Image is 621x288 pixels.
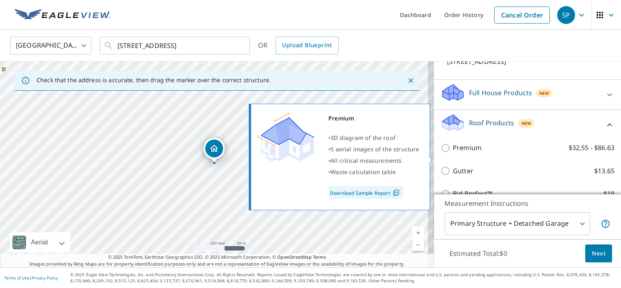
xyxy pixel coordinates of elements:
[330,168,396,176] span: Waste calculation table
[328,113,419,124] div: Premium
[10,34,91,57] div: [GEOGRAPHIC_DATA]
[453,189,492,199] p: Bid Perfect™
[32,275,58,281] a: Privacy Policy
[15,9,111,21] img: EV Logo
[469,88,532,98] p: Full House Products
[313,254,326,260] a: Terms
[557,6,575,24] div: SP
[569,143,614,153] p: $32.55 - $86.63
[328,166,419,178] div: •
[117,34,233,57] input: Search by address or latitude-longitude
[412,239,424,251] a: Current Level 17, Zoom Out
[328,132,419,144] div: •
[4,275,29,281] a: Terms of Use
[604,189,614,199] p: $18
[585,244,612,263] button: Next
[445,199,610,208] p: Measurement Instructions
[330,157,402,164] span: All critical measurements
[10,232,70,253] div: Aerial
[277,254,311,260] a: OpenStreetMap
[37,76,271,84] p: Check that the address is accurate, then drag the marker over the correct structure.
[406,75,416,86] button: Close
[441,113,614,136] div: Roof ProductsNew
[258,37,339,55] div: OR
[330,145,419,153] span: 5 aerial images of the structure
[539,90,549,96] span: New
[330,134,395,142] span: 3D diagram of the roof
[592,249,606,259] span: Next
[282,40,332,50] span: Upload Blueprint
[4,275,58,280] p: |
[276,37,338,55] a: Upload Blueprint
[443,244,514,262] p: Estimated Total: $0
[391,189,402,196] img: Pdf Icon
[447,57,585,66] p: [STREET_ADDRESS]
[328,186,403,199] a: Download Sample Report
[601,219,610,229] span: Your report will include the primary structure and a detached garage if one exists.
[453,143,482,153] p: Premium
[453,166,473,176] p: Gutter
[494,7,550,24] a: Cancel Order
[594,166,614,176] p: $13.65
[28,232,50,253] div: Aerial
[445,212,590,235] div: Primary Structure + Detached Garage
[108,254,326,261] span: © 2025 TomTom, Earthstar Geographics SIO, © 2025 Microsoft Corporation, ©
[328,144,419,155] div: •
[412,227,424,239] a: Current Level 17, Zoom In
[328,155,419,166] div: •
[469,118,514,128] p: Roof Products
[204,138,225,163] div: Dropped pin, building 1, Residential property, 252 Winterberry Loop Lexington, SC 29072
[441,83,614,106] div: Full House ProductsNew
[70,272,617,284] p: © 2025 Eagle View Technologies, Inc. and Pictometry International Corp. All Rights Reserved. Repo...
[257,113,314,161] img: Premium
[521,120,532,127] span: New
